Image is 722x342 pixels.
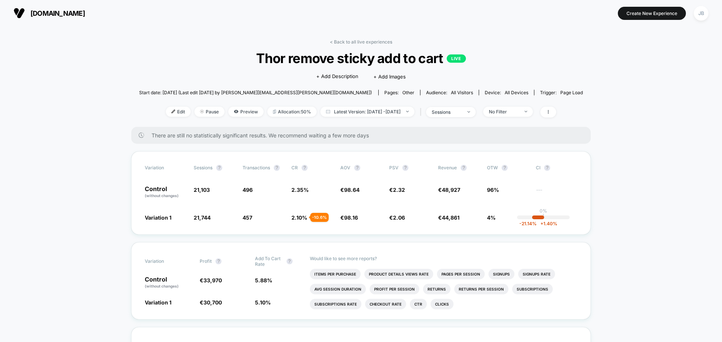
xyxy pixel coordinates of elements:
li: Subscriptions Rate [310,299,361,309]
span: 33,970 [203,277,222,283]
p: Control [145,186,186,199]
span: Start date: [DATE] (Last edit [DATE] by [PERSON_NAME][EMAIL_ADDRESS][PERSON_NAME][DOMAIN_NAME]) [139,90,372,95]
span: + Add Images [373,74,406,80]
span: other [402,90,414,95]
span: € [200,277,222,283]
img: end [525,111,527,112]
button: ? [216,165,222,171]
span: 98.64 [344,187,359,193]
button: ? [274,165,280,171]
div: Trigger: [540,90,583,95]
span: 30,700 [203,299,222,306]
li: Subscriptions [512,284,553,294]
li: Items Per Purchase [310,269,361,279]
li: Checkout Rate [365,299,406,309]
span: Variation [145,165,186,171]
span: 2.32 [393,187,405,193]
span: 96% [487,187,499,193]
p: LIVE [447,54,466,63]
a: < Back to all live experiences [330,39,392,45]
p: Would like to see more reports? [310,256,577,261]
button: ? [302,165,308,171]
span: + Add Description [316,73,358,80]
li: Returns Per Session [454,284,508,294]
span: | [418,107,426,118]
span: (without changes) [145,193,179,198]
span: Device: [479,90,534,95]
span: 21,103 [194,187,210,193]
span: Revenue [438,165,457,170]
li: Clicks [431,299,454,309]
span: € [438,214,460,221]
p: Control [145,276,192,289]
button: ? [287,258,293,264]
img: edit [171,110,175,113]
p: | [543,214,544,219]
li: Ctr [410,299,427,309]
span: Variation 1 [145,299,171,306]
button: [DOMAIN_NAME] [11,7,87,19]
img: rebalance [273,110,276,114]
button: JB [692,6,711,21]
span: Page Load [560,90,583,95]
span: all devices [505,90,528,95]
img: Visually logo [14,8,25,19]
img: end [467,111,470,113]
span: 2.35 % [291,187,309,193]
span: 48,927 [442,187,460,193]
span: 4% [487,214,496,221]
div: Audience: [426,90,473,95]
span: (without changes) [145,284,179,288]
span: PSV [389,165,399,170]
span: CI [536,165,577,171]
span: € [389,187,405,193]
span: 44,861 [442,214,460,221]
img: end [406,111,409,112]
li: Avg Session Duration [310,284,366,294]
button: Create New Experience [618,7,686,20]
p: 0% [540,208,547,214]
li: Pages Per Session [437,269,485,279]
span: Add To Cart Rate [255,256,283,267]
li: Returns [423,284,450,294]
button: ? [461,165,467,171]
div: Pages: [384,90,414,95]
span: 496 [243,187,253,193]
span: + [540,221,543,226]
span: € [340,187,359,193]
img: end [200,110,204,113]
li: Signups [488,269,514,279]
img: calendar [326,110,330,113]
span: Variation [145,256,186,267]
span: -21.14 % [519,221,537,226]
button: ? [502,165,508,171]
span: [DOMAIN_NAME] [30,9,85,17]
div: - 10.6 % [310,213,329,222]
div: JB [694,6,708,21]
span: 98.16 [344,214,358,221]
span: Sessions [194,165,212,170]
span: 2.06 [393,214,405,221]
li: Profit Per Session [370,284,419,294]
span: CR [291,165,298,170]
span: € [200,299,222,306]
span: 5.88 % [255,277,272,283]
button: ? [215,258,221,264]
button: ? [544,165,550,171]
span: 457 [243,214,252,221]
button: ? [402,165,408,171]
span: 5.10 % [255,299,271,306]
span: € [340,214,358,221]
span: All Visitors [451,90,473,95]
div: No Filter [489,109,519,115]
span: Latest Version: [DATE] - [DATE] [320,107,414,117]
span: Profit [200,258,212,264]
span: Transactions [243,165,270,170]
span: OTW [487,165,528,171]
span: 1.40 % [537,221,557,226]
span: There are still no statistically significant results. We recommend waiting a few more days [152,132,576,139]
span: Pause [194,107,224,117]
span: Preview [228,107,264,117]
span: --- [536,188,577,199]
span: € [438,187,460,193]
